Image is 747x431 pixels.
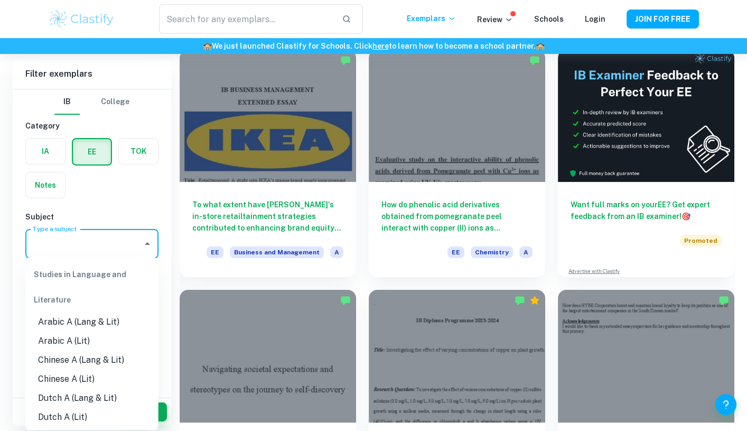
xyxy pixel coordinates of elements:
a: To what extent have [PERSON_NAME]'s in-store retailtainment strategies contributed to enhancing b... [180,50,356,277]
label: Type a subject [33,224,77,233]
button: EE [73,139,111,164]
button: IA [26,139,65,164]
li: Chinese A (Lang & Lit) [25,351,158,370]
span: 🏫 [536,42,545,50]
span: Promoted [680,235,722,246]
h6: Want full marks on your EE ? Get expert feedback from an IB examiner! [571,199,722,222]
span: EE [447,246,464,258]
div: Premium [529,295,540,306]
span: Business and Management [230,246,324,258]
a: Login [585,15,605,23]
a: How do phenolic acid derivatives obtained from pomegranate peel interact with copper (II) ions as... [369,50,545,277]
span: 🏫 [203,42,212,50]
button: Notes [26,172,65,198]
img: Clastify logo [48,8,115,30]
span: 🎯 [681,212,690,221]
li: Arabic A (Lang & Lit) [25,313,158,332]
div: Studies in Language and Literature [25,262,158,313]
input: Search for any exemplars... [159,4,333,34]
h6: To what extent have [PERSON_NAME]'s in-store retailtainment strategies contributed to enhancing b... [192,199,343,234]
span: Chemistry [471,246,513,258]
img: Marked [718,295,729,306]
li: Chinese A (Lit) [25,370,158,389]
li: Arabic A (Lit) [25,332,158,351]
h6: Category [25,120,158,132]
a: here [372,42,389,50]
button: College [101,89,129,115]
img: Marked [515,295,525,306]
img: Marked [340,295,351,306]
a: Advertise with Clastify [568,268,620,275]
h6: How do phenolic acid derivatives obtained from pomegranate peel interact with copper (II) ions as... [381,199,533,234]
button: IB [54,89,80,115]
h6: We just launched Clastify for Schools. Click to learn how to become a school partner. [2,40,745,52]
span: A [519,246,533,258]
h6: Subject [25,211,158,223]
a: Schools [534,15,564,23]
span: A [330,246,343,258]
button: JOIN FOR FREE [627,10,699,29]
span: EE [207,246,223,258]
h6: Filter exemplars [13,59,171,89]
button: Help and Feedback [715,394,736,415]
img: Marked [340,55,351,66]
img: Marked [529,55,540,66]
p: Review [477,14,513,25]
li: Dutch A (Lang & Lit) [25,389,158,408]
button: Close [140,236,155,251]
p: Exemplars [407,13,456,24]
a: Want full marks on yourEE? Get expert feedback from an IB examiner!PromotedAdvertise with Clastify [558,50,734,277]
button: TOK [119,139,158,164]
img: Thumbnail [558,50,734,182]
div: Filter type choice [54,89,129,115]
li: Dutch A (Lit) [25,408,158,427]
